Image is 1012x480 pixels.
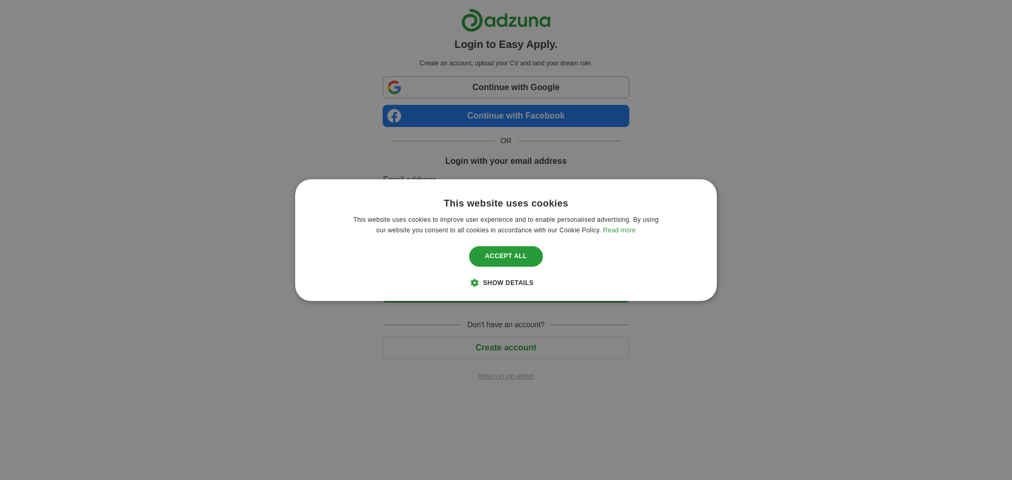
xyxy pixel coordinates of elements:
[353,216,658,234] span: This website uses cookies to improve user experience and to enable personalised advertising. By u...
[479,277,534,288] div: Show details
[483,279,533,287] span: Show details
[444,198,568,210] div: This website uses cookies
[295,179,717,301] div: Cookie consent dialog
[469,247,543,267] div: Accept all
[603,227,636,234] a: Read more, opens a new window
